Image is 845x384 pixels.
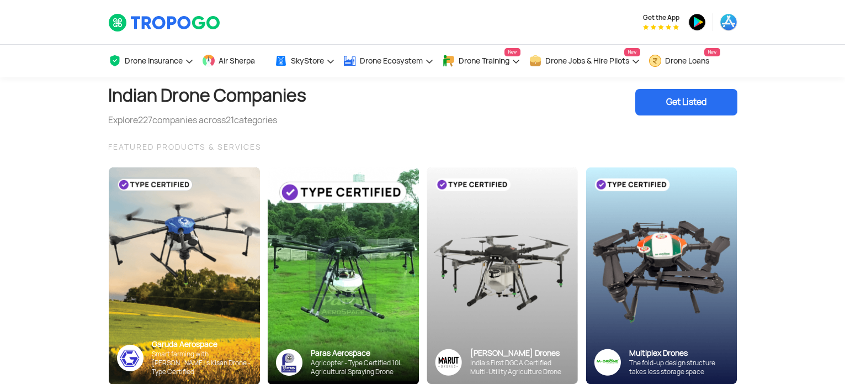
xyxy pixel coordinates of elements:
[594,349,621,376] img: ic_multiplex_sky.png
[529,45,640,77] a: Drone Jobs & Hire PilotsNew
[274,45,335,77] a: SkyStore
[629,348,729,359] div: Multiplex Drones
[643,13,679,22] span: Get the App
[649,45,720,77] a: Drone LoansNew
[360,56,423,65] span: Drone Ecosystem
[108,77,306,114] h1: Indian Drone Companies
[704,48,720,56] span: New
[629,359,729,376] div: The fold-up design structure takes less storage space
[635,89,737,115] div: Get Listed
[624,48,640,56] span: New
[152,350,252,376] div: Smart farming with [PERSON_NAME]’s Kisan Drone - Type Certified
[117,345,144,371] img: ic_garuda_sky.png
[665,56,709,65] span: Drone Loans
[459,56,509,65] span: Drone Training
[643,24,679,30] img: App Raking
[276,349,302,376] img: paras-logo-banner.png
[108,13,221,32] img: TropoGo Logo
[291,56,324,65] span: SkyStore
[720,13,737,31] img: ic_appstore.png
[138,114,152,126] span: 227
[108,114,306,127] div: Explore companies across categories
[427,167,578,384] img: bg_marut_sky.png
[226,114,234,126] span: 21
[311,359,411,376] div: Agricopter - Type Certified 10L Agricultural Spraying Drone
[152,339,252,350] div: Garuda Aerospace
[504,48,520,56] span: New
[125,56,183,65] span: Drone Insurance
[108,140,737,154] div: FEATURED PRODUCTS & SERVICES
[442,45,520,77] a: Drone TrainingNew
[470,348,570,359] div: [PERSON_NAME] Drones
[435,349,462,376] img: Group%2036313.png
[219,56,255,65] span: Air Sherpa
[202,45,266,77] a: Air Sherpa
[311,348,411,359] div: Paras Aerospace
[343,45,434,77] a: Drone Ecosystem
[108,45,194,77] a: Drone Insurance
[545,56,629,65] span: Drone Jobs & Hire Pilots
[688,13,706,31] img: ic_playstore.png
[470,359,570,376] div: India’s First DGCA Certified Multi-Utility Agriculture Drone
